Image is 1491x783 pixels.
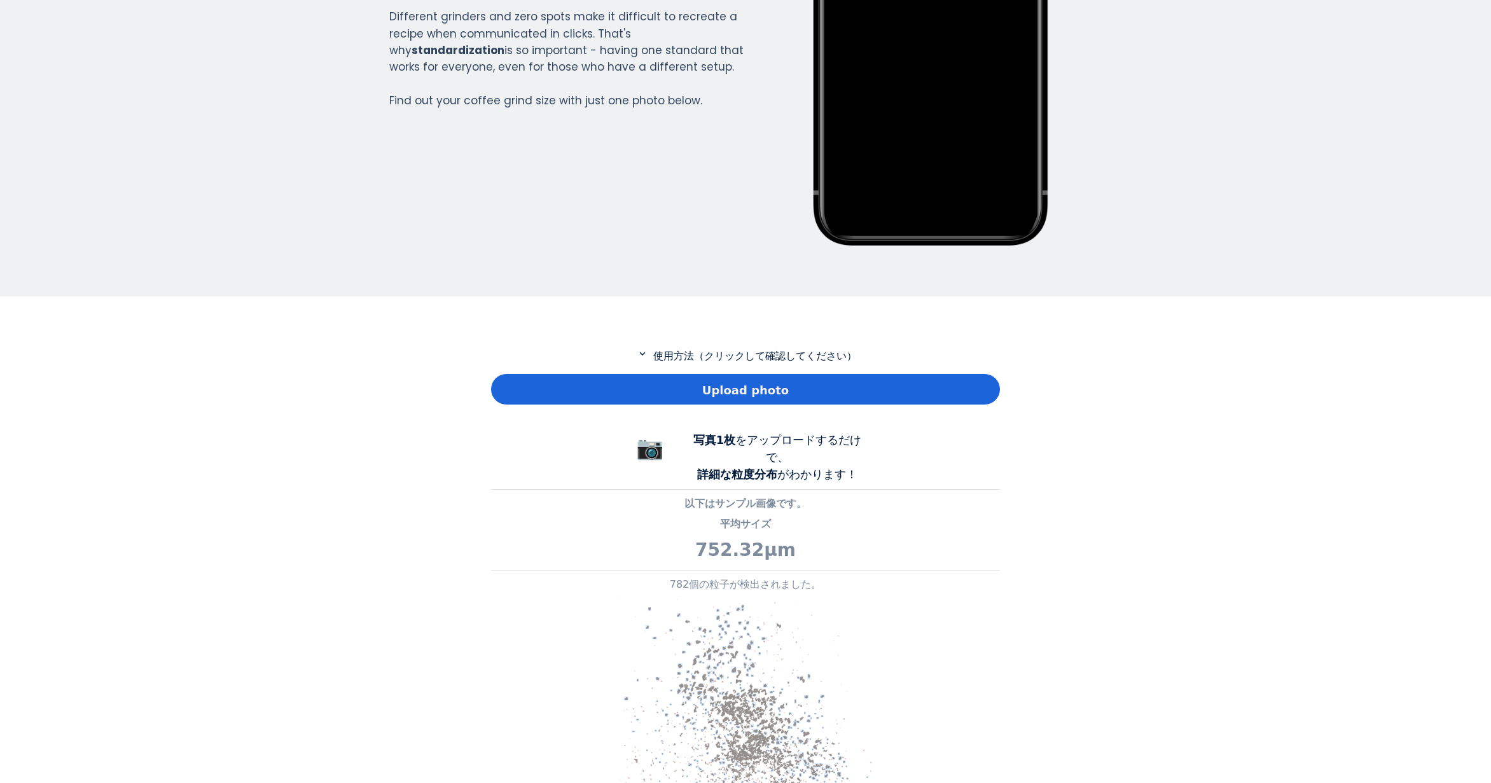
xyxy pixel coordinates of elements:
[693,433,736,447] b: 写真1枚
[635,348,650,359] mat-icon: expand_more
[702,382,789,399] span: Upload photo
[491,348,1000,364] p: 使用方法（クリックして確認してください）
[491,537,1000,564] p: 752.32μm
[491,516,1000,532] p: 平均サイズ
[636,435,664,461] span: 📷
[491,496,1000,511] p: 以下はサンプル画像です。
[697,468,777,481] b: 詳細な粒度分布
[682,431,873,483] div: をアップロードするだけで、 がわかります！
[412,43,504,58] strong: standardization
[491,577,1000,592] p: 782個の粒子が検出されました。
